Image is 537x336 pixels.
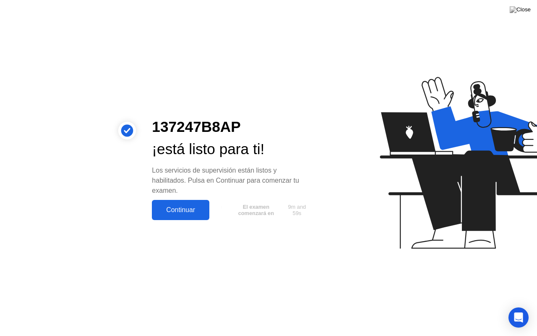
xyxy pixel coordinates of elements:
span: 9m and 59s [285,204,309,216]
div: Continuar [154,206,207,214]
img: Close [510,6,531,13]
div: ¡está listo para ti! [152,138,312,160]
button: Continuar [152,200,209,220]
button: El examen comenzará en9m and 59s [214,202,312,218]
div: Open Intercom Messenger [508,307,529,328]
div: 137247B8AP [152,116,312,138]
div: Los servicios de supervisión están listos y habilitados. Pulsa en Continuar para comenzar tu examen. [152,165,312,196]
